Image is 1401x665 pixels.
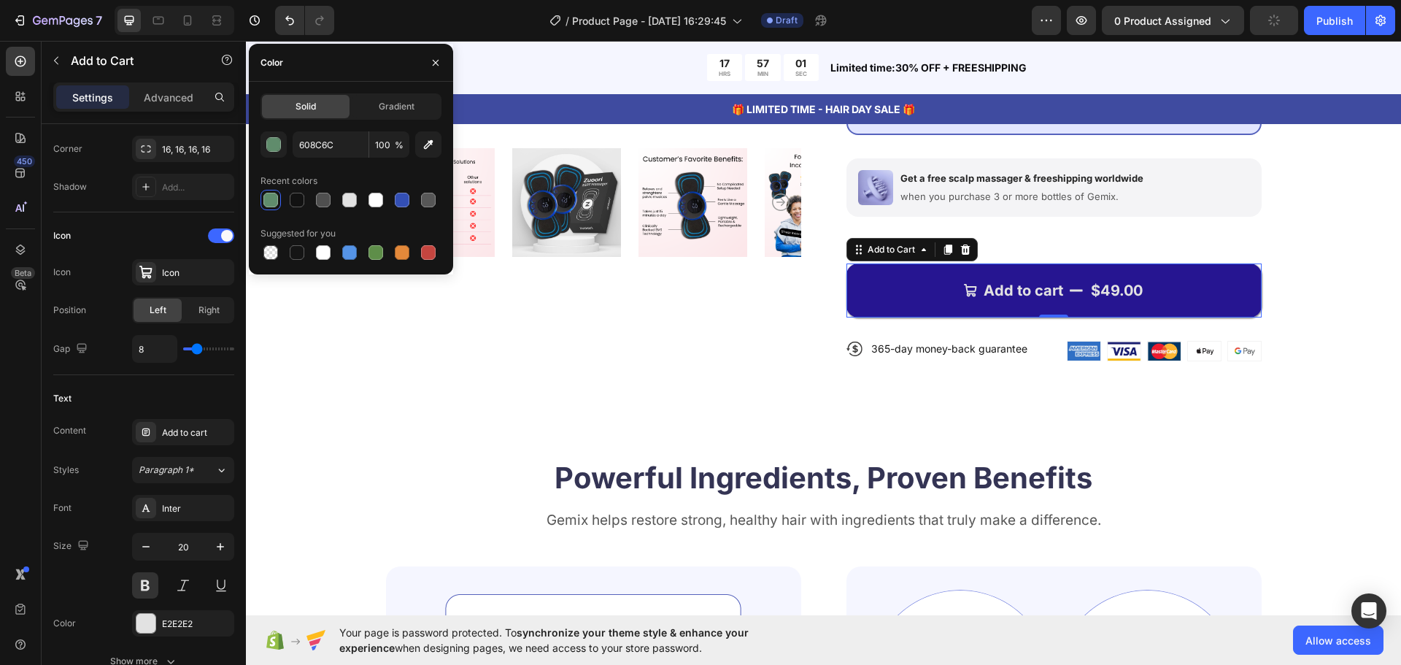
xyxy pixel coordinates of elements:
img: gempages_432750572815254551-50576910-49f7-4ca6-9684-eab855df947e.png [982,301,1015,320]
div: Inter [162,502,231,515]
div: Color [260,56,283,69]
div: $49.00 [844,239,898,261]
div: Beta [11,267,35,279]
div: Add to Cart [619,202,672,215]
button: Paragraph 1* [132,457,234,483]
div: Icon [53,266,71,279]
button: 7 [6,6,109,35]
span: Right [198,304,220,317]
p: 7 [96,12,102,29]
div: Add... [162,181,231,194]
div: Size [53,537,92,556]
img: gempages_432750572815254551-79972f48-667f-42d0-a858-9c748da57068.png [902,301,935,320]
button: Carousel Next Arrow [526,153,544,170]
div: Open Intercom Messenger [1351,593,1386,629]
img: gempages_432750572815254551-1aaba532-a221-4682-955d-9ddfeeef0a57.png [942,301,975,320]
div: Shadow [53,180,87,193]
div: Gap [53,339,90,359]
div: Undo/Redo [275,6,334,35]
div: Styles [53,464,79,477]
span: Allow access [1305,633,1371,648]
button: 0 product assigned [1102,6,1244,35]
img: gempages_432750572815254551-0d41f634-7d11-4d13-8663-83420929b25e.png [612,129,647,164]
span: Draft [776,14,798,27]
div: 450 [14,155,35,167]
p: 365-day money-back guarantee [625,301,781,315]
div: Add to cart [738,240,817,259]
span: % [395,139,404,152]
span: / [566,13,569,28]
button: Add to cart [601,223,1016,277]
div: Corner [53,142,82,155]
span: Gradient [379,100,414,113]
div: Content [53,424,86,437]
p: when you purchase 3 or more bottles of Gemix. [655,150,898,162]
button: Publish [1304,6,1365,35]
img: gempages_432750572815254551-c4b8628c-4f06-40e9-915f-d730337df1e5.png [862,301,895,320]
span: synchronize your theme style & enhance your experience [339,626,749,654]
div: Icon [53,229,71,242]
div: Position [53,304,86,317]
div: Text [53,392,72,405]
p: Get a free scalp massager & freeshipping worldwide [655,131,898,144]
div: Recent colors [260,174,317,188]
span: Your page is password protected. To when designing pages, we need access to your store password. [339,625,806,656]
div: Font [53,501,72,515]
div: Suggested for you [260,227,336,240]
button: Allow access [1293,626,1383,655]
p: Advanced [144,90,193,105]
h2: Powerful Ingredients, Proven Benefits [140,417,1016,458]
p: Add to Cart [71,52,195,69]
input: Eg: FFFFFF [293,131,368,158]
p: Settings [72,90,113,105]
span: Solid [296,100,316,113]
img: gempages_432750572815254551-a739e588-df2a-4412-b6b9-9fd0010151fa.png [822,301,854,320]
input: Auto [133,336,177,362]
iframe: Design area [246,41,1401,615]
span: Product Page - [DATE] 16:29:45 [572,13,726,28]
div: Add to cart [162,426,231,439]
div: Publish [1316,13,1353,28]
span: Left [150,304,166,317]
div: Icon [162,266,231,280]
span: 0 product assigned [1114,13,1211,28]
div: 16, 16, 16, 16 [162,143,231,156]
span: Paragraph 1* [139,464,194,477]
div: E2E2E2 [162,618,231,631]
p: Gemix helps restore strong, healthy hair with ingredients that truly make a difference. [142,471,1014,489]
div: Color [53,617,76,630]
